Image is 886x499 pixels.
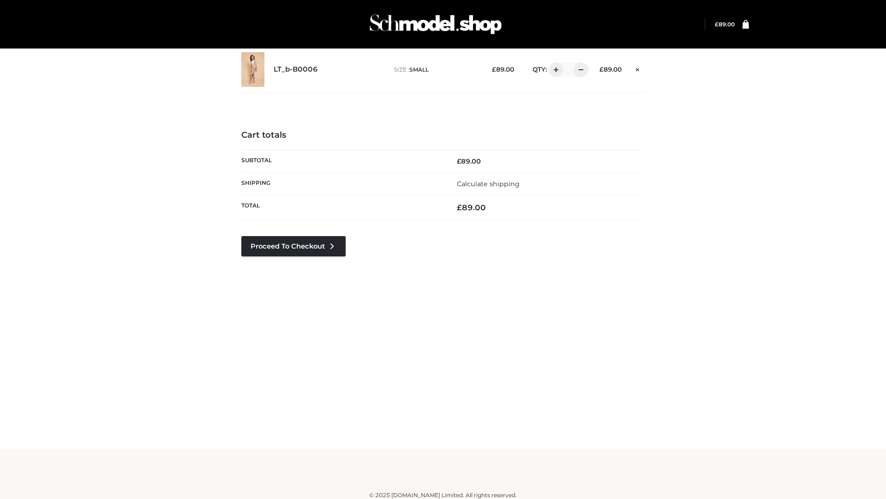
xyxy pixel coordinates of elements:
h4: Cart totals [241,130,645,140]
bdi: 89.00 [492,66,514,73]
span: £ [457,157,461,165]
bdi: 89.00 [457,157,481,165]
bdi: 89.00 [715,21,735,28]
p: size : [394,66,478,74]
th: Subtotal [241,150,443,172]
span: SMALL [409,66,429,73]
a: LT_b-B0006 [274,65,318,74]
a: Proceed to Checkout [241,236,346,256]
th: Total [241,195,443,220]
span: £ [715,21,718,28]
span: £ [599,66,604,73]
a: £89.00 [715,21,735,28]
img: Schmodel Admin 964 [366,6,505,43]
span: £ [492,66,496,73]
bdi: 89.00 [599,66,622,73]
th: Shipping [241,172,443,195]
div: QTY: [523,62,585,77]
span: £ [457,203,462,212]
bdi: 89.00 [457,203,486,212]
a: Calculate shipping [457,180,520,188]
a: Remove this item [631,62,645,74]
